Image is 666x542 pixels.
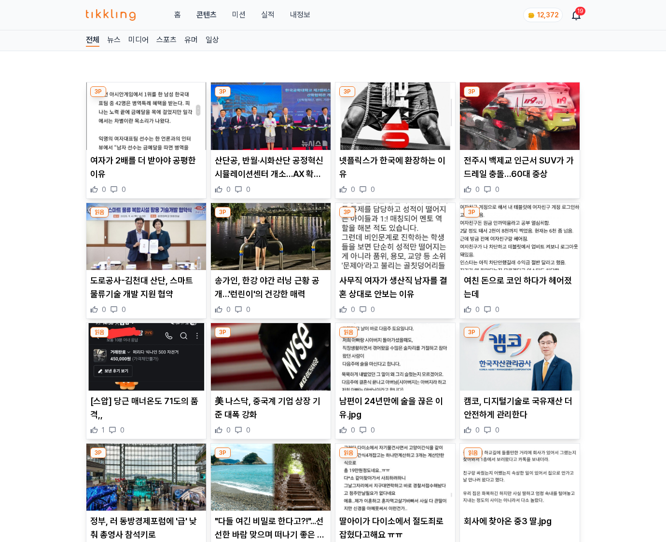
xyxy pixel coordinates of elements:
[206,34,219,47] a: 일상
[246,425,250,435] span: 0
[495,185,499,194] span: 0
[122,305,126,314] span: 0
[459,323,580,439] div: 3P 캠코, 디지털기술로 국유재산 더 안전하게 관리한다 캠코, 디지털기술로 국유재산 더 안전하게 관리한다 0 0
[156,34,177,47] a: 스포츠
[215,154,327,181] p: 산단공, 반월·시화산단 공정혁신 시뮬레이션센터 개소…AX 확산 전진기지 활용
[86,82,206,150] img: 여자가 2배를 더 받아야 공평한 이유
[215,86,231,97] div: 3P
[464,154,576,181] p: 전주시 백제교 인근서 SUV가 가드레일 충돌…60대 중상
[351,425,355,435] span: 0
[226,185,231,194] span: 0
[215,207,231,217] div: 3P
[523,8,561,22] a: coin 12,372
[371,425,375,435] span: 0
[232,9,246,21] button: 미션
[475,305,480,314] span: 0
[460,82,580,150] img: 전주시 백제교 인근서 SUV가 가드레일 충돌…60대 중상
[339,447,358,458] div: 읽음
[226,425,231,435] span: 0
[464,274,576,301] p: 여친 돈으로 코인 하다가 헤어졌는데
[90,207,109,217] div: 읽음
[261,9,275,21] a: 실적
[460,444,580,511] img: 회사에 찾아온 중3 딸.jpg
[475,185,480,194] span: 0
[464,327,480,338] div: 3P
[459,82,580,199] div: 3P 전주시 백제교 인근서 SUV가 가드레일 충돌…60대 중상 전주시 백제교 인근서 SUV가 가드레일 충돌…60대 중상 0 0
[351,185,355,194] span: 0
[339,515,451,542] p: 딸아이가 다이소에서 절도죄로 잡혔다고해요 ㅠㅠ
[339,207,355,217] div: 3P
[215,515,327,542] p: "다들 여긴 비밀로 한다고?!"...선선한 바람 맞으며 떠나기 좋은 거제도 숨은 명소 BEST 4 추천
[196,9,217,21] a: 콘텐츠
[371,185,375,194] span: 0
[107,34,121,47] a: 뉴스
[90,394,202,421] p: [스압] 당근 매너온도 71도의 품격,,
[335,323,455,391] img: 남편이 24년만에 술을 끊은 이유.jpg
[128,34,149,47] a: 미디어
[90,86,106,97] div: 3P
[464,447,482,458] div: 읽음
[335,82,456,199] div: 3P 넷플릭스가 한국에 환장하는 이유 넷플릭스가 한국에 환장하는 이유 0 0
[90,154,202,181] p: 여자가 2배를 더 받아야 공평한 이유
[290,9,310,21] a: 내정보
[464,207,480,217] div: 3P
[464,515,576,528] p: 회사에 찾아온 중3 딸.jpg
[464,86,480,97] div: 3P
[527,12,535,19] img: coin
[335,323,456,439] div: 읽음 남편이 24년만에 술을 끊은 이유.jpg 남편이 24년만에 술을 끊은 이유.jpg 0 0
[86,203,207,319] div: 읽음 도로공사-김천대 산단, 스마트 물류기술 개발 지원 협약 도로공사-김천대 산단, 스마트 물류기술 개발 지원 협약 0 0
[495,425,499,435] span: 0
[86,82,207,199] div: 3P 여자가 2배를 더 받아야 공평한 이유 여자가 2배를 더 받아야 공평한 이유 0 0
[120,425,125,435] span: 0
[86,444,206,511] img: 정부, 러 동방경제포럼에 '급' 낮춰 총영사 참석키로
[351,305,355,314] span: 0
[246,185,250,194] span: 0
[459,203,580,319] div: 3P 여친 돈으로 코인 하다가 헤어졌는데 여친 돈으로 코인 하다가 헤어졌는데 0 0
[174,9,181,21] a: 홈
[102,185,106,194] span: 0
[211,82,331,150] img: 산단공, 반월·시화산단 공정혁신 시뮬레이션센터 개소…AX 확산 전진기지 활용
[210,323,331,439] div: 3P 美 나스닥, 중국계 기업 상장 기준 대폭 강화 美 나스닥, 중국계 기업 상장 기준 대폭 강화 0 0
[102,305,106,314] span: 0
[90,327,109,338] div: 읽음
[371,305,375,314] span: 0
[90,447,106,458] div: 3P
[90,515,202,542] p: 정부, 러 동방경제포럼에 '급' 낮춰 총영사 참석키로
[339,86,355,97] div: 3P
[495,305,499,314] span: 0
[211,203,331,271] img: 송가인, 한강 야간 러닝 근황 공개…'런린이'의 건강한 매력
[86,323,206,391] img: [스압] 당근 매너온도 71도의 품격,,
[572,9,580,21] a: 19
[90,274,202,301] p: 도로공사-김천대 산단, 스마트 물류기술 개발 지원 협약
[335,203,455,271] img: 사무직 여자가 생산직 남자를 결혼 상대로 안보는 이유
[122,185,126,194] span: 0
[86,9,136,21] img: 티끌링
[215,394,327,421] p: 美 나스닥, 중국계 기업 상장 기준 대폭 강화
[335,203,456,319] div: 3P 사무직 여자가 생산직 남자를 결혼 상대로 안보는 이유 사무직 여자가 생산직 남자를 결혼 상대로 안보는 이유 0 0
[464,394,576,421] p: 캠코, 디지털기술로 국유재산 더 안전하게 관리한다
[102,425,105,435] span: 1
[215,274,327,301] p: 송가인, 한강 야간 러닝 근황 공개…'런린이'의 건강한 매력
[210,82,331,199] div: 3P 산단공, 반월·시화산단 공정혁신 시뮬레이션센터 개소…AX 확산 전진기지 활용 산단공, 반월·시화산단 공정혁신 시뮬레이션센터 개소…AX 확산 전진기지 활용 0 0
[339,327,358,338] div: 읽음
[246,305,250,314] span: 0
[86,203,206,271] img: 도로공사-김천대 산단, 스마트 물류기술 개발 지원 협약
[211,323,331,391] img: 美 나스닥, 중국계 기업 상장 기준 대폭 강화
[210,203,331,319] div: 3P 송가인, 한강 야간 러닝 근황 공개…'런린이'의 건강한 매력 송가인, 한강 야간 러닝 근황 공개…'런린이'의 건강한 매력 0 0
[537,11,558,19] span: 12,372
[335,444,455,511] img: 딸아이가 다이소에서 절도죄로 잡혔다고해요 ㅠㅠ
[460,323,580,391] img: 캠코, 디지털기술로 국유재산 더 안전하게 관리한다
[335,82,455,150] img: 넷플릭스가 한국에 환장하는 이유
[339,154,451,181] p: 넷플릭스가 한국에 환장하는 이유
[86,34,99,47] a: 전체
[575,7,585,15] div: 19
[475,425,480,435] span: 0
[226,305,231,314] span: 0
[339,394,451,421] p: 남편이 24년만에 술을 끊은 이유.jpg
[339,274,451,301] p: 사무직 여자가 생산직 남자를 결혼 상대로 안보는 이유
[211,444,331,511] img: "다들 여긴 비밀로 한다고?!"...선선한 바람 맞으며 떠나기 좋은 거제도 숨은 명소 BEST 4 추천
[215,447,231,458] div: 3P
[184,34,198,47] a: 유머
[460,203,580,271] img: 여친 돈으로 코인 하다가 헤어졌는데
[215,327,231,338] div: 3P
